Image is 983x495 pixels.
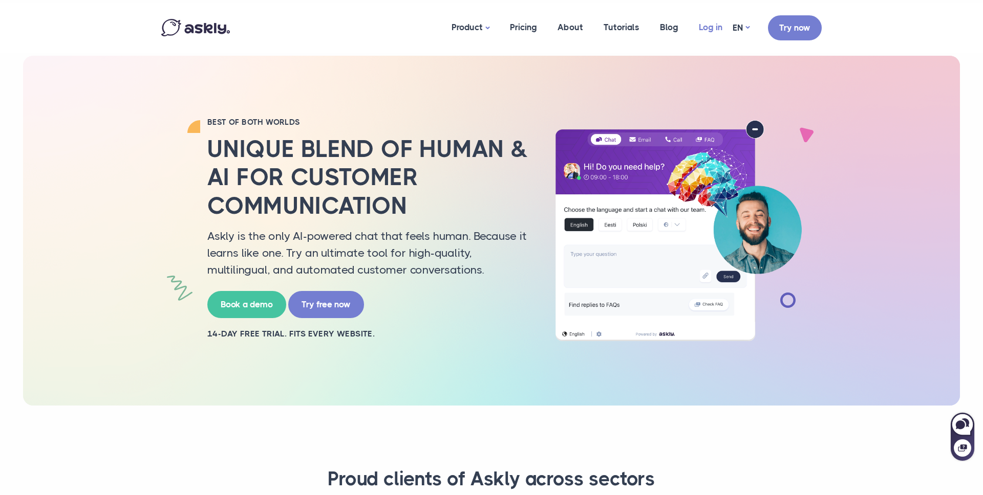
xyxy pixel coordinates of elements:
[161,19,230,36] img: Askly
[207,328,530,340] h2: 14-day free trial. Fits every website.
[593,3,650,52] a: Tutorials
[768,15,822,40] a: Try now
[650,3,689,52] a: Blog
[545,120,811,341] img: AI multilingual chat
[288,291,364,318] a: Try free now
[950,411,975,462] iframe: Askly chat
[733,20,750,35] a: EN
[441,3,500,53] a: Product
[207,135,530,220] h2: Unique blend of human & AI for customer communication
[174,467,809,491] h3: Proud clients of Askly across sectors
[689,3,733,52] a: Log in
[547,3,593,52] a: About
[207,117,530,127] h2: BEST OF BOTH WORLDS
[500,3,547,52] a: Pricing
[207,228,530,278] p: Askly is the only AI-powered chat that feels human. Because it learns like one. Try an ultimate t...
[207,291,286,318] a: Book a demo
